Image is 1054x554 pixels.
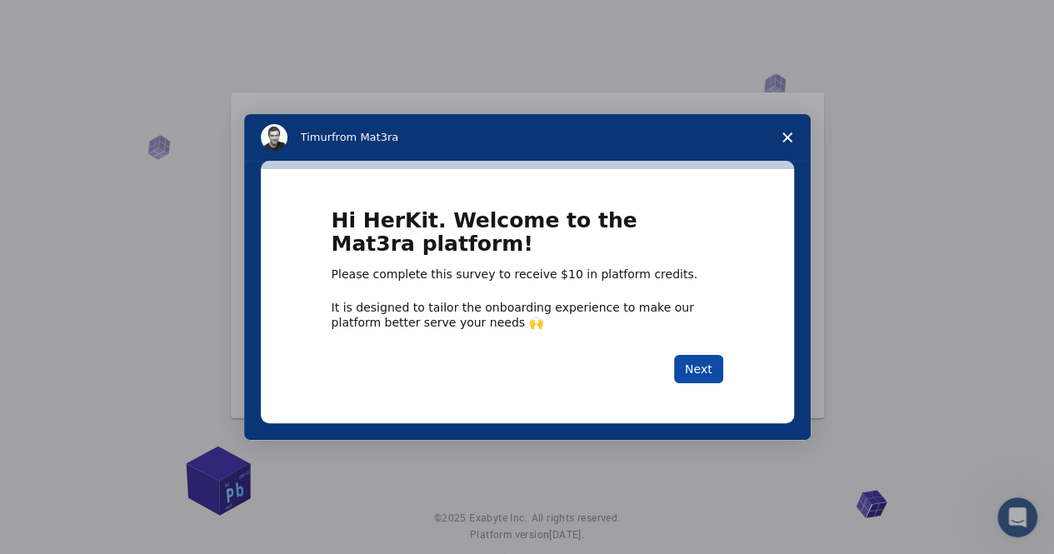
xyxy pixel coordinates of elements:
img: Profile image for Timur [261,124,287,151]
span: Support [33,12,93,27]
button: Next [674,355,723,383]
span: Timur [301,131,332,143]
span: Close survey [764,114,811,161]
h1: Hi HerKit. Welcome to the Mat3ra platform! [332,209,723,267]
span: from Mat3ra [332,131,398,143]
div: It is designed to tailor the onboarding experience to make our platform better serve your needs 🙌 [332,300,723,330]
div: Please complete this survey to receive $10 in platform credits. [332,267,723,283]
